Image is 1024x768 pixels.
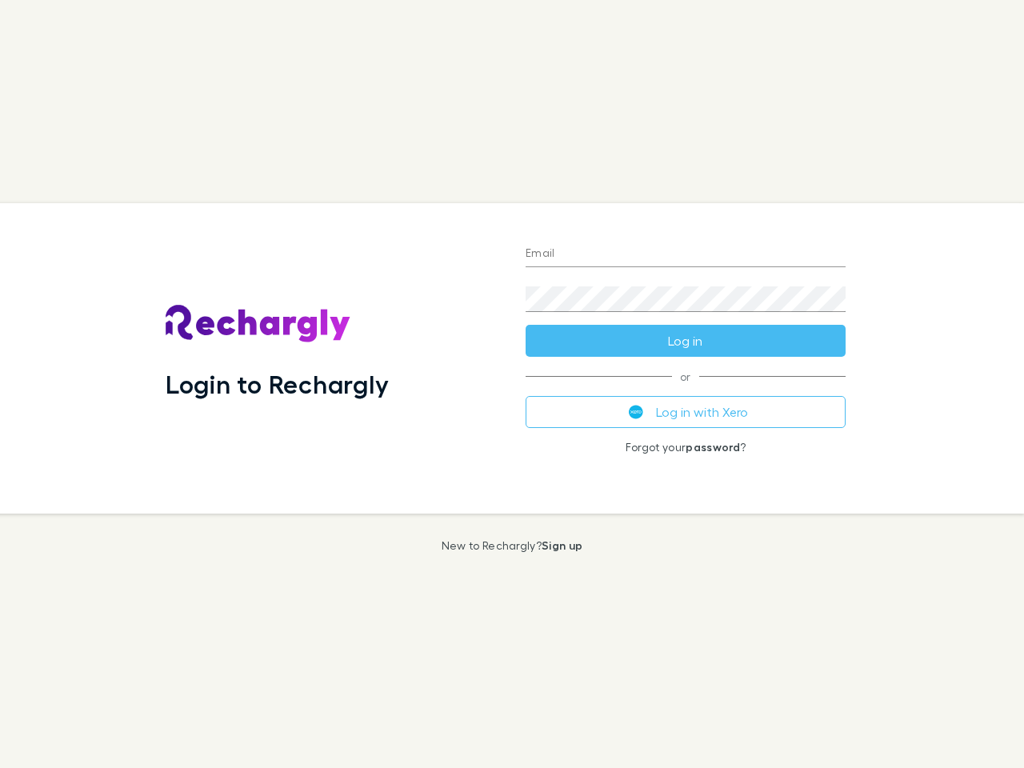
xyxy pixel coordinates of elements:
h1: Login to Rechargly [166,369,389,399]
p: New to Rechargly? [442,539,583,552]
a: password [686,440,740,454]
button: Log in [526,325,846,357]
a: Sign up [542,538,582,552]
img: Rechargly's Logo [166,305,351,343]
button: Log in with Xero [526,396,846,428]
span: or [526,376,846,377]
p: Forgot your ? [526,441,846,454]
img: Xero's logo [629,405,643,419]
